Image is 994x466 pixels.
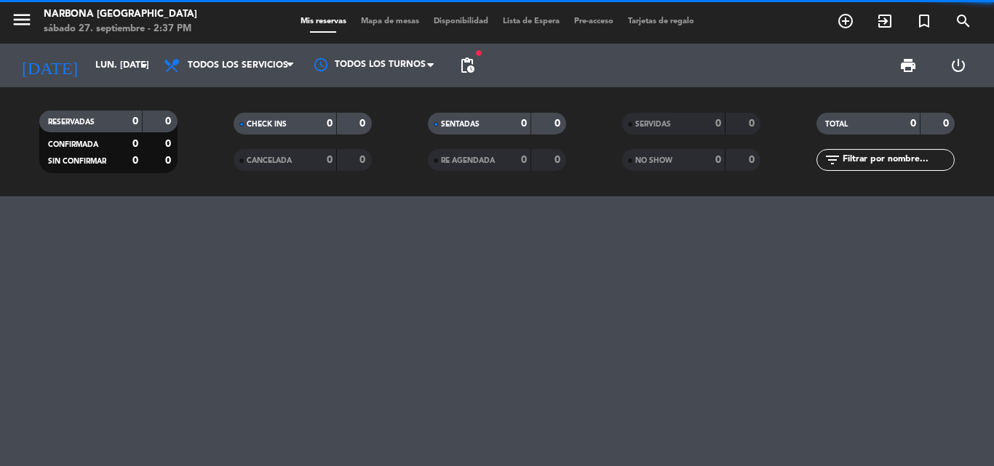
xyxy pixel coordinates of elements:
span: pending_actions [458,57,476,74]
span: SERVIDAS [635,121,671,128]
span: Tarjetas de regalo [621,17,701,25]
strong: 0 [132,156,138,166]
span: RESERVAR MESA [826,9,865,33]
strong: 0 [359,118,368,129]
strong: 0 [943,118,952,129]
strong: 0 [132,139,138,149]
strong: 0 [327,155,333,165]
strong: 0 [910,118,916,129]
span: TOTAL [825,121,848,128]
span: BUSCAR [944,9,983,33]
span: CONFIRMADA [48,141,98,148]
i: search [955,12,972,30]
strong: 0 [359,155,368,165]
strong: 0 [165,156,174,166]
span: CHECK INS [247,121,287,128]
i: [DATE] [11,49,88,81]
strong: 0 [521,155,527,165]
i: menu [11,9,33,31]
div: sábado 27. septiembre - 2:37 PM [44,22,197,36]
span: fiber_manual_record [474,49,483,57]
strong: 0 [132,116,138,126]
button: menu [11,9,33,36]
i: filter_list [824,151,841,169]
span: RESERVADAS [48,118,95,126]
strong: 0 [749,118,758,129]
strong: 0 [327,118,333,129]
span: Lista de Espera [496,17,567,25]
span: SIN CONFIRMAR [48,158,106,165]
strong: 0 [165,116,174,126]
strong: 0 [749,155,758,165]
span: CANCELADA [247,157,292,164]
i: exit_to_app [876,12,894,30]
span: Mapa de mesas [354,17,426,25]
strong: 0 [521,118,527,129]
span: SENTADAS [441,121,480,128]
span: Mis reservas [293,17,354,25]
div: LOG OUT [933,44,983,87]
span: Pre-acceso [567,17,621,25]
span: Reserva especial [904,9,944,33]
span: WALK IN [865,9,904,33]
span: print [899,57,917,74]
span: NO SHOW [635,157,672,164]
span: Todos los servicios [188,60,288,71]
i: arrow_drop_down [135,57,153,74]
strong: 0 [554,118,563,129]
input: Filtrar por nombre... [841,152,954,168]
span: RE AGENDADA [441,157,495,164]
div: Narbona [GEOGRAPHIC_DATA] [44,7,197,22]
i: power_settings_new [950,57,967,74]
strong: 0 [165,139,174,149]
strong: 0 [715,155,721,165]
strong: 0 [715,118,721,129]
span: Disponibilidad [426,17,496,25]
i: turned_in_not [915,12,933,30]
i: add_circle_outline [837,12,854,30]
strong: 0 [554,155,563,165]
